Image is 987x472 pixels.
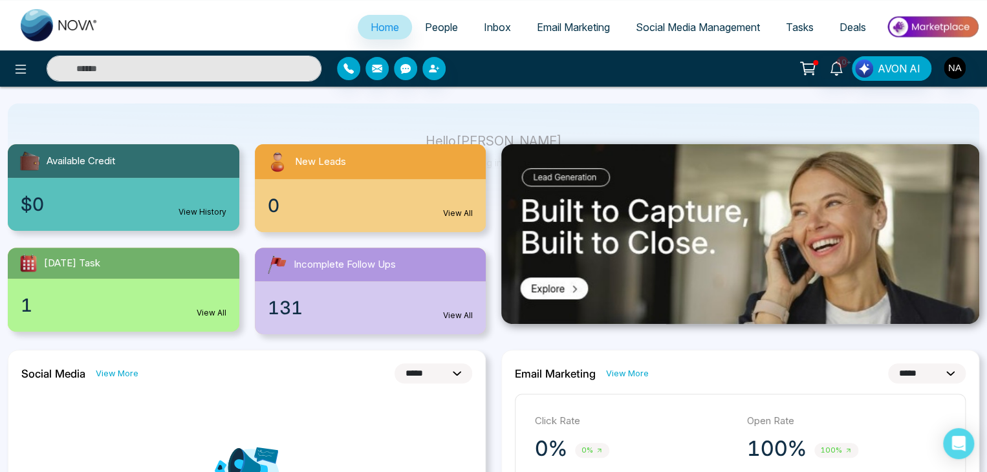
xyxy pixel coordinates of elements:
a: View All [443,208,473,219]
span: 100% [814,443,858,458]
span: People [425,21,458,34]
a: Home [358,15,412,39]
span: AVON AI [878,61,920,76]
div: Open Intercom Messenger [943,428,974,459]
span: [DATE] Task [44,256,100,271]
span: Available Credit [47,154,115,169]
span: Inbox [484,21,511,34]
a: 10+ [821,56,852,79]
img: Market-place.gif [885,12,979,41]
p: 0% [535,436,567,462]
span: New Leads [295,155,346,169]
p: Open Rate [747,414,946,429]
span: Social Media Management [636,21,760,34]
span: Home [371,21,399,34]
img: User Avatar [944,57,966,79]
a: Tasks [773,15,827,39]
span: $0 [21,191,44,218]
a: View History [179,206,226,218]
span: 10+ [836,56,848,68]
img: Lead Flow [855,59,873,78]
button: AVON AI [852,56,931,81]
a: View All [443,310,473,321]
a: View All [197,307,226,319]
a: View More [606,367,649,380]
span: Tasks [786,21,814,34]
span: 0% [575,443,609,458]
a: Incomplete Follow Ups131View All [247,248,494,334]
a: View More [96,367,138,380]
p: Click Rate [535,414,734,429]
span: 131 [268,294,303,321]
img: availableCredit.svg [18,149,41,173]
a: Email Marketing [524,15,623,39]
img: Nova CRM Logo [21,9,98,41]
span: 1 [21,292,32,319]
a: Inbox [471,15,524,39]
span: Email Marketing [537,21,610,34]
h2: Email Marketing [515,367,596,380]
img: . [501,144,979,324]
span: Deals [840,21,866,34]
a: New Leads0View All [247,144,494,232]
img: followUps.svg [265,253,288,276]
img: newLeads.svg [265,149,290,174]
p: 100% [747,436,807,462]
img: todayTask.svg [18,253,39,274]
a: People [412,15,471,39]
a: Deals [827,15,879,39]
span: Incomplete Follow Ups [294,257,396,272]
span: 0 [268,192,279,219]
h2: Social Media [21,367,85,380]
a: Social Media Management [623,15,773,39]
